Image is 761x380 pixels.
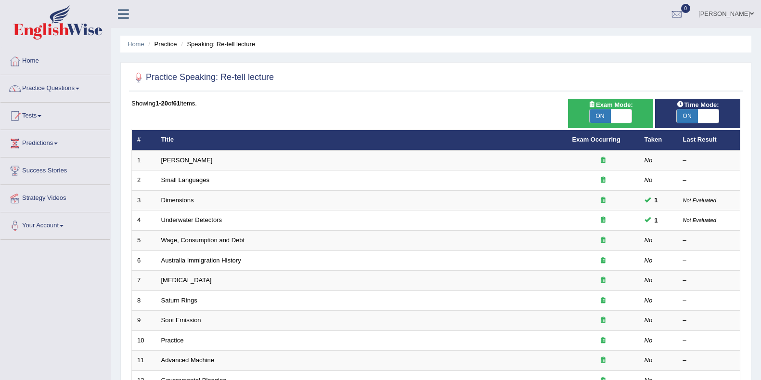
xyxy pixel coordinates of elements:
em: No [645,236,653,244]
a: [MEDICAL_DATA] [161,276,212,284]
em: No [645,297,653,304]
a: Practice Questions [0,75,110,99]
th: Taken [639,130,678,150]
a: Home [0,48,110,72]
div: Exam occurring question [572,336,634,345]
span: You can still take this question [651,195,662,205]
span: ON [677,109,698,123]
a: Small Languages [161,176,209,183]
a: Saturn Rings [161,297,197,304]
em: No [645,276,653,284]
small: Not Evaluated [683,197,716,203]
div: Exam occurring question [572,296,634,305]
td: 11 [132,351,156,371]
a: Advanced Machine [161,356,215,364]
a: Underwater Detectors [161,216,222,223]
span: Time Mode: [673,100,723,110]
em: No [645,337,653,344]
div: Exam occurring question [572,276,634,285]
a: Wage, Consumption and Debt [161,236,245,244]
a: Your Account [0,212,110,236]
em: No [645,176,653,183]
a: Exam Occurring [572,136,620,143]
div: – [683,336,735,345]
a: Strategy Videos [0,185,110,209]
a: Australia Immigration History [161,257,241,264]
td: 5 [132,231,156,251]
b: 1-20 [155,100,168,107]
em: No [645,356,653,364]
td: 2 [132,170,156,191]
b: 61 [173,100,180,107]
div: – [683,296,735,305]
span: You can still take this question [651,215,662,225]
em: No [645,257,653,264]
h2: Practice Speaking: Re-tell lecture [131,70,274,85]
div: Exam occurring question [572,236,634,245]
span: Exam Mode: [584,100,636,110]
div: Exam occurring question [572,316,634,325]
a: Predictions [0,130,110,154]
div: Showing of items. [131,99,740,108]
li: Speaking: Re-tell lecture [179,39,255,49]
a: Practice [161,337,184,344]
div: Exam occurring question [572,176,634,185]
th: Last Result [678,130,740,150]
td: 3 [132,190,156,210]
td: 10 [132,330,156,351]
div: – [683,256,735,265]
div: – [683,356,735,365]
div: Show exams occurring in exams [568,99,653,128]
span: 0 [681,4,691,13]
li: Practice [146,39,177,49]
div: – [683,236,735,245]
em: No [645,157,653,164]
th: # [132,130,156,150]
div: – [683,156,735,165]
div: Exam occurring question [572,256,634,265]
a: [PERSON_NAME] [161,157,213,164]
div: – [683,316,735,325]
a: Dimensions [161,197,194,204]
td: 7 [132,271,156,291]
th: Title [156,130,567,150]
small: Not Evaluated [683,217,716,223]
a: Home [128,40,144,48]
span: ON [590,109,611,123]
div: – [683,176,735,185]
td: 6 [132,250,156,271]
a: Soot Emission [161,316,201,324]
td: 8 [132,290,156,311]
div: Exam occurring question [572,196,634,205]
a: Tests [0,103,110,127]
div: Exam occurring question [572,156,634,165]
div: Exam occurring question [572,356,634,365]
td: 1 [132,150,156,170]
td: 9 [132,311,156,331]
div: Exam occurring question [572,216,634,225]
div: – [683,276,735,285]
em: No [645,316,653,324]
td: 4 [132,210,156,231]
a: Success Stories [0,157,110,182]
